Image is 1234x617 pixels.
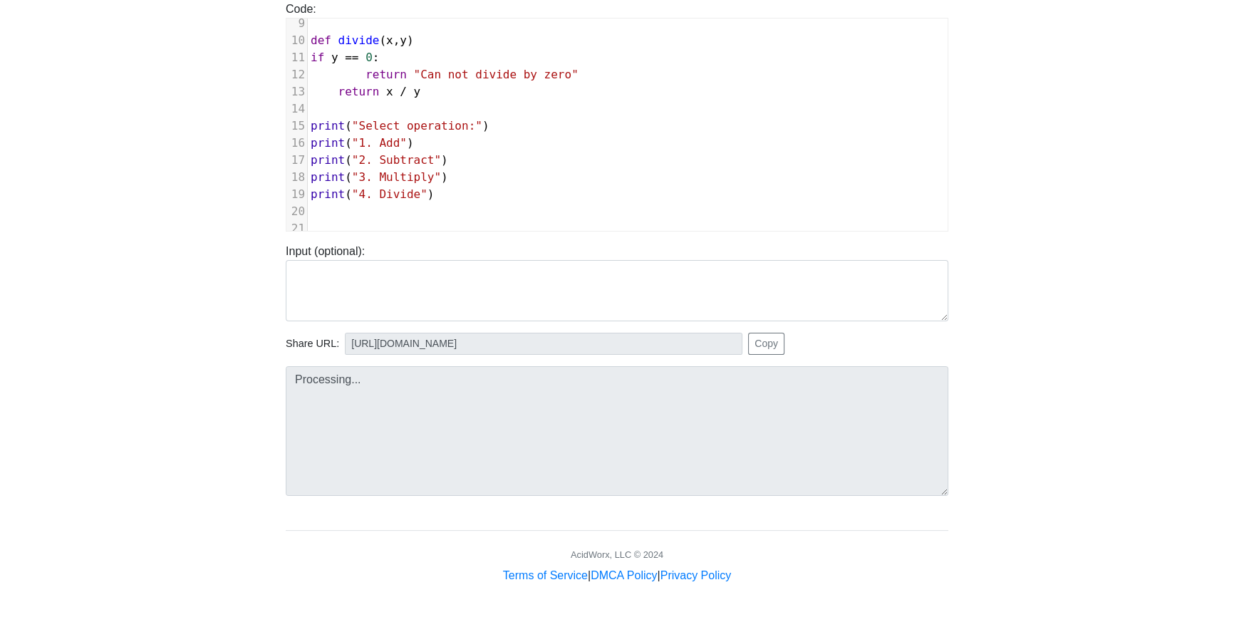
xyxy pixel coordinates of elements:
div: Input (optional): [275,243,959,321]
span: return [338,85,380,98]
a: Privacy Policy [660,569,732,581]
div: 11 [286,49,307,66]
a: DMCA Policy [591,569,657,581]
span: print [311,187,345,201]
span: y [414,85,421,98]
span: def [311,33,331,47]
div: 20 [286,203,307,220]
span: / [400,85,407,98]
span: if [311,51,324,64]
input: No share available yet [345,333,742,355]
span: Share URL: [286,336,339,352]
span: ( ) [311,136,414,150]
span: return [365,68,407,81]
span: print [311,153,345,167]
div: 14 [286,100,307,118]
div: 17 [286,152,307,169]
span: "Can not divide by zero" [414,68,579,81]
div: 9 [286,15,307,32]
div: 10 [286,32,307,49]
span: x [386,85,393,98]
span: ( ) [311,187,435,201]
span: x [386,33,393,47]
div: 16 [286,135,307,152]
div: Code: [275,1,959,232]
span: print [311,136,345,150]
span: "2. Subtract" [352,153,441,167]
span: == [345,51,358,64]
div: 15 [286,118,307,135]
div: 21 [286,220,307,237]
a: Terms of Service [503,569,588,581]
span: ( , ) [311,33,414,47]
button: Copy [748,333,784,355]
span: ( ) [311,153,448,167]
span: ( ) [311,119,489,133]
span: : [311,51,379,64]
div: 12 [286,66,307,83]
span: 0 [365,51,373,64]
span: divide [338,33,380,47]
span: "3. Multiply" [352,170,441,184]
div: AcidWorx, LLC © 2024 [571,548,663,561]
span: "Select operation:" [352,119,482,133]
span: print [311,119,345,133]
span: ( ) [311,170,448,184]
span: y [331,51,338,64]
span: "4. Divide" [352,187,427,201]
div: | | [503,567,731,584]
span: "1. Add" [352,136,407,150]
div: 13 [286,83,307,100]
div: 19 [286,186,307,203]
span: y [400,33,407,47]
span: print [311,170,345,184]
div: 18 [286,169,307,186]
